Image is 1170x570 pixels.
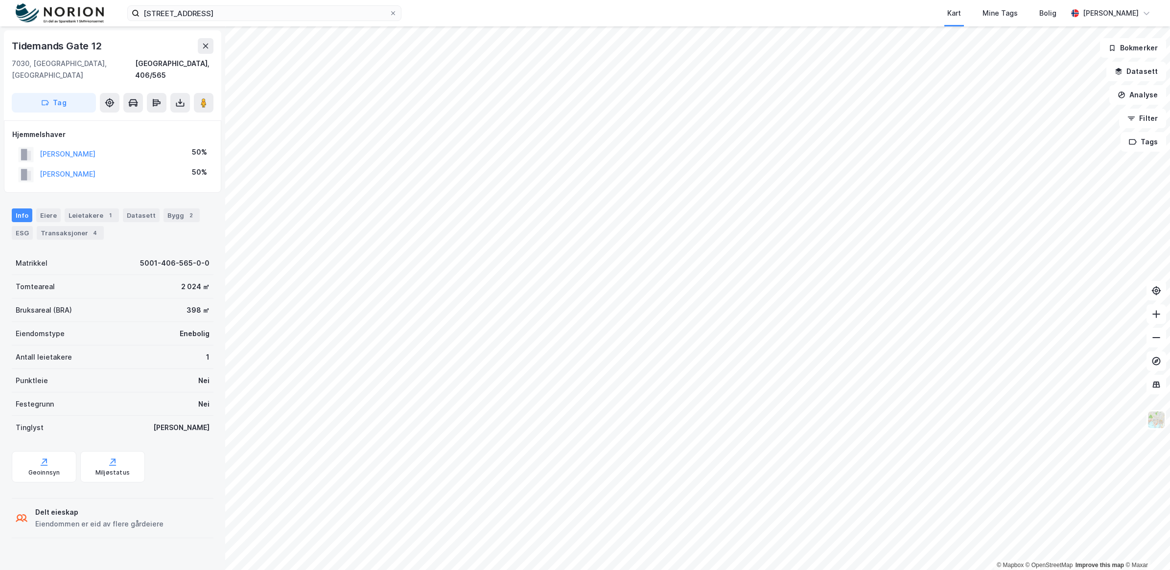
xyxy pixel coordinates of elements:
[135,58,213,81] div: [GEOGRAPHIC_DATA], 406/565
[1100,38,1166,58] button: Bokmerker
[105,210,115,220] div: 1
[36,208,61,222] div: Eiere
[123,208,160,222] div: Datasett
[180,328,210,340] div: Enebolig
[1083,7,1139,19] div: [PERSON_NAME]
[186,210,196,220] div: 2
[16,398,54,410] div: Festegrunn
[1106,62,1166,81] button: Datasett
[16,304,72,316] div: Bruksareal (BRA)
[947,7,961,19] div: Kart
[35,518,164,530] div: Eiendommen er eid av flere gårdeiere
[16,3,104,23] img: norion-logo.80e7a08dc31c2e691866.png
[16,422,44,433] div: Tinglyst
[1121,523,1170,570] div: Kontrollprogram for chat
[1119,109,1166,128] button: Filter
[1076,562,1124,569] a: Improve this map
[12,226,33,240] div: ESG
[187,304,210,316] div: 398 ㎡
[1109,85,1166,105] button: Analyse
[16,375,48,387] div: Punktleie
[95,469,130,477] div: Miljøstatus
[28,469,60,477] div: Geoinnsyn
[140,6,389,21] input: Søk på adresse, matrikkel, gårdeiere, leietakere eller personer
[16,257,47,269] div: Matrikkel
[35,506,164,518] div: Delt eieskap
[1121,523,1170,570] iframe: Chat Widget
[65,208,119,222] div: Leietakere
[16,351,72,363] div: Antall leietakere
[12,129,213,140] div: Hjemmelshaver
[1026,562,1073,569] a: OpenStreetMap
[12,58,135,81] div: 7030, [GEOGRAPHIC_DATA], [GEOGRAPHIC_DATA]
[16,328,65,340] div: Eiendomstype
[12,208,32,222] div: Info
[140,257,210,269] div: 5001-406-565-0-0
[12,93,96,113] button: Tag
[1147,410,1166,429] img: Z
[153,422,210,433] div: [PERSON_NAME]
[16,281,55,293] div: Tomteareal
[192,146,207,158] div: 50%
[198,375,210,387] div: Nei
[90,228,100,238] div: 4
[181,281,210,293] div: 2 024 ㎡
[983,7,1018,19] div: Mine Tags
[12,38,104,54] div: Tidemands Gate 12
[37,226,104,240] div: Transaksjoner
[164,208,200,222] div: Bygg
[206,351,210,363] div: 1
[192,166,207,178] div: 50%
[198,398,210,410] div: Nei
[1039,7,1056,19] div: Bolig
[997,562,1024,569] a: Mapbox
[1121,132,1166,152] button: Tags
